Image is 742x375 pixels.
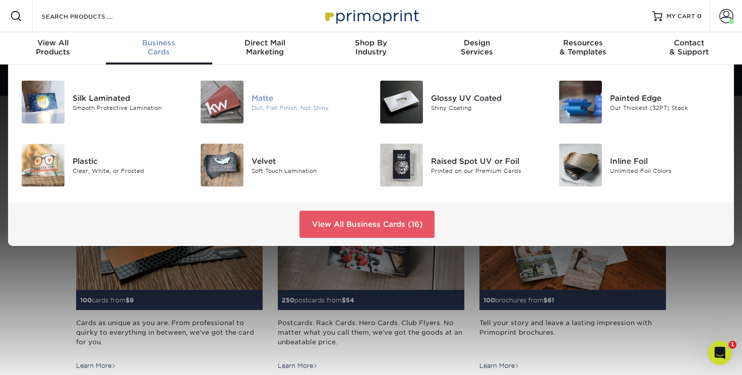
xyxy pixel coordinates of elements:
[424,38,530,56] div: Services
[530,38,636,47] span: Resources
[558,77,722,128] a: Painted Edge Business Cards Painted Edge Our Thickest (32PT) Stock
[252,166,363,175] div: Soft Touch Lamination
[252,103,363,112] div: Dull, Flat Finish, Not Shiny
[636,32,742,65] a: Contact& Support
[610,103,722,112] div: Our Thickest (32PT) Stock
[380,81,423,123] img: Glossy UV Coated Business Cards
[431,155,543,166] div: Raised Spot UV or Foil
[252,92,363,103] div: Matte
[73,92,184,103] div: Silk Laminated
[379,140,543,191] a: Raised Spot UV or Foil Business Cards Raised Spot UV or Foil Printed on our Premium Cards
[201,81,243,123] img: Matte Business Cards
[558,140,722,191] a: Inline Foil Business Cards Inline Foil Unlimited Foil Colors
[299,211,435,238] a: View All Business Cards (16)
[73,155,184,166] div: Plastic
[212,38,318,47] span: Direct Mail
[73,103,184,112] div: Smooth Protective Lamination
[636,38,742,47] span: Contact
[318,38,424,56] div: Industry
[212,38,318,56] div: Marketing
[424,38,530,47] span: Design
[666,12,695,21] span: MY CART
[41,10,139,22] input: SEARCH PRODUCTS.....
[73,166,184,175] div: Clear, White, or Frosted
[728,341,736,349] span: 1
[708,341,732,365] iframe: Intercom live chat
[321,5,421,27] img: Primoprint
[22,144,65,186] img: Plastic Business Cards
[431,92,543,103] div: Glossy UV Coated
[636,38,742,56] div: & Support
[200,140,364,191] a: Velvet Business Cards Velvet Soft Touch Lamination
[379,77,543,128] a: Glossy UV Coated Business Cards Glossy UV Coated Shiny Coating
[212,32,318,65] a: Direct MailMarketing
[106,32,212,65] a: BusinessCards
[20,77,184,128] a: Silk Laminated Business Cards Silk Laminated Smooth Protective Lamination
[201,144,243,186] img: Velvet Business Cards
[20,140,184,191] a: Plastic Business Cards Plastic Clear, White, or Frosted
[559,81,602,123] img: Painted Edge Business Cards
[424,32,530,65] a: DesignServices
[200,77,364,128] a: Matte Business Cards Matte Dull, Flat Finish, Not Shiny
[431,103,543,112] div: Shiny Coating
[22,81,65,123] img: Silk Laminated Business Cards
[530,32,636,65] a: Resources& Templates
[530,38,636,56] div: & Templates
[318,32,424,65] a: Shop ByIndustry
[610,155,722,166] div: Inline Foil
[610,166,722,175] div: Unlimited Foil Colors
[559,144,602,186] img: Inline Foil Business Cards
[106,38,212,47] span: Business
[318,38,424,47] span: Shop By
[106,38,212,56] div: Cards
[697,13,702,20] span: 0
[431,166,543,175] div: Printed on our Premium Cards
[252,155,363,166] div: Velvet
[380,144,423,186] img: Raised Spot UV or Foil Business Cards
[610,92,722,103] div: Painted Edge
